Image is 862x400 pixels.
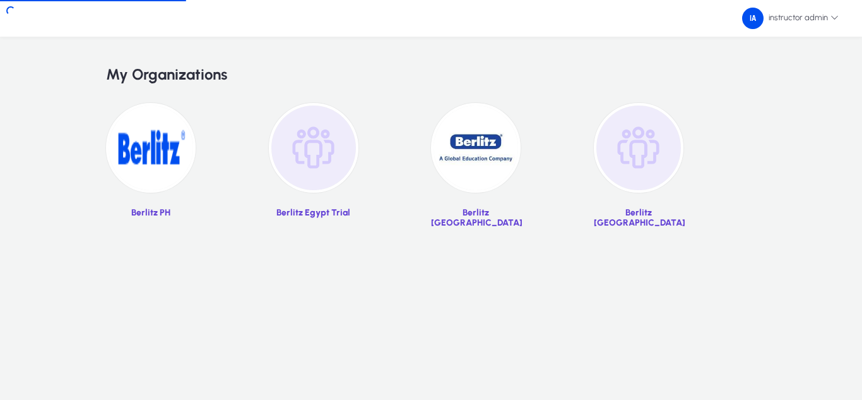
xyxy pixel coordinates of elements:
[269,103,358,238] a: Berlitz Egypt Trial
[269,208,358,219] p: Berlitz Egypt Trial
[732,7,849,30] button: instructor admin
[106,66,756,84] h2: My Organizations
[269,103,358,193] img: organization-placeholder.png
[742,8,839,29] span: instructor admin
[106,103,196,238] a: Berlitz PH
[106,103,196,193] img: 28.png
[594,103,683,238] a: Berlitz [GEOGRAPHIC_DATA]
[431,208,521,229] p: Berlitz [GEOGRAPHIC_DATA]
[431,103,521,193] img: 34.jpg
[106,208,196,219] p: Berlitz PH
[431,103,521,238] a: Berlitz [GEOGRAPHIC_DATA]
[594,103,683,193] img: organization-placeholder.png
[594,208,683,229] p: Berlitz [GEOGRAPHIC_DATA]
[742,8,764,29] img: 239.png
